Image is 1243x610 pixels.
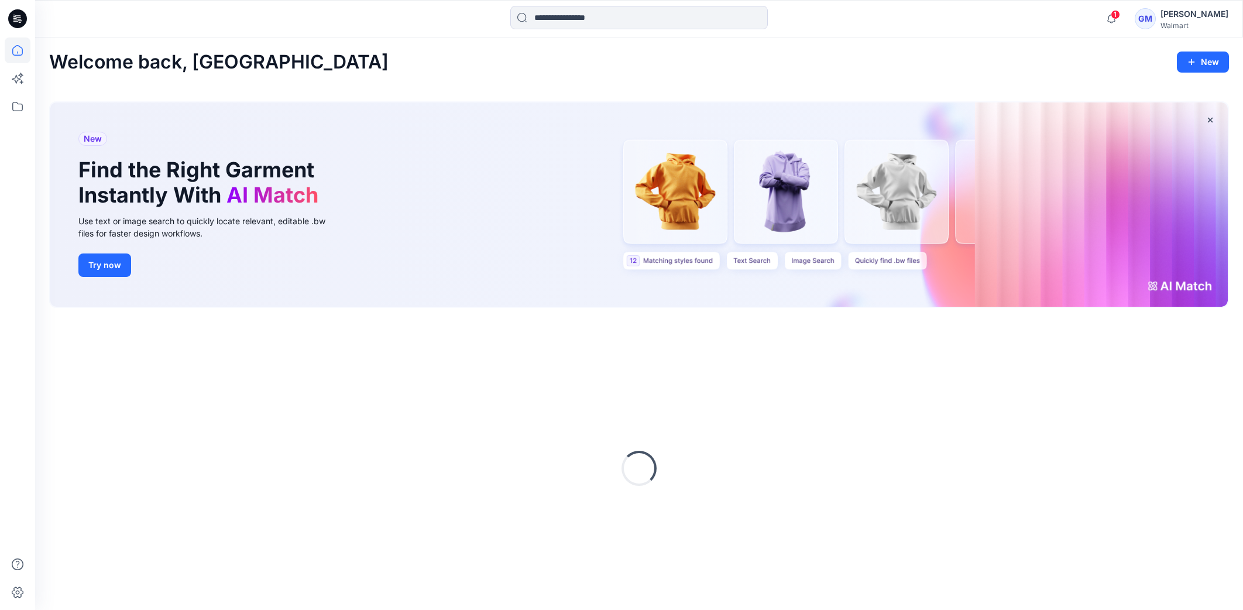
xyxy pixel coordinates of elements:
[1160,7,1228,21] div: [PERSON_NAME]
[78,157,324,208] h1: Find the Right Garment Instantly With
[226,182,318,208] span: AI Match
[49,52,389,73] h2: Welcome back, [GEOGRAPHIC_DATA]
[1135,8,1156,29] div: GM
[84,132,102,146] span: New
[1177,52,1229,73] button: New
[1111,10,1120,19] span: 1
[78,253,131,277] button: Try now
[1160,21,1228,30] div: Walmart
[78,215,342,239] div: Use text or image search to quickly locate relevant, editable .bw files for faster design workflows.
